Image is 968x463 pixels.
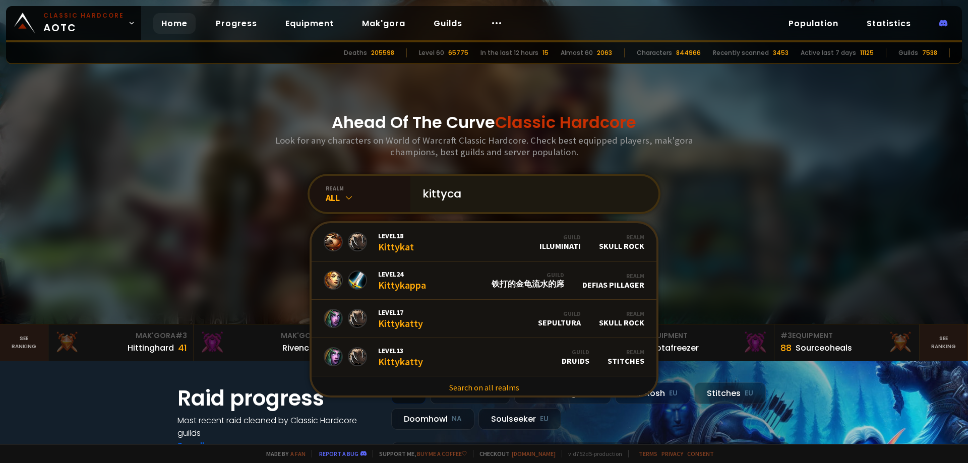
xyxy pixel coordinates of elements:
div: Soulseeker [478,408,561,430]
input: Search a character... [416,176,646,212]
div: realm [326,184,410,192]
div: Mak'Gora [54,330,187,341]
div: Defias Pillager [582,272,644,290]
small: EU [669,388,678,399]
div: Deaths [344,48,367,57]
div: Equipment [780,330,913,341]
a: Statistics [859,13,919,34]
div: Doomhowl [391,408,474,430]
a: Level13KittykattyGuildDruidsRealmStitches [312,338,656,376]
a: Classic HardcoreAOTC [6,6,141,40]
div: Guilds [898,48,918,57]
a: Progress [208,13,265,34]
div: Kittykatty [378,346,423,368]
div: Level 60 [419,48,444,57]
div: Nek'Rosh [615,382,690,404]
div: Skull Rock [599,233,644,251]
a: Report a bug [319,450,358,457]
a: Equipment [277,13,342,34]
span: Level 18 [378,231,414,240]
div: All [326,192,410,204]
div: Characters [637,48,672,57]
a: #2Equipment88Notafreezer [629,324,774,361]
div: Kittykat [378,231,414,253]
a: Level24KittykappaGuild铁打的金龟流水的席RealmDefias Pillager [312,261,656,300]
a: Guilds [426,13,470,34]
div: Guild [539,233,581,241]
div: Sourceoheals [796,342,852,354]
small: EU [540,414,549,424]
span: Checkout [473,450,556,457]
div: Rivench [282,342,314,354]
div: 11125 [860,48,874,57]
a: #3Equipment88Sourceoheals [774,324,920,361]
span: # 3 [780,330,792,341]
div: 41 [178,341,187,355]
a: Mak'gora [354,13,413,34]
h1: Ahead Of The Curve [332,110,636,135]
span: Classic Hardcore [495,111,636,134]
div: Guild [538,310,581,317]
span: Level 13 [378,346,423,355]
span: v. d752d5 - production [562,450,622,457]
div: Guild [562,348,589,356]
div: 205598 [371,48,394,57]
a: Consent [687,450,714,457]
div: Stitches [608,348,644,366]
div: Recently scanned [713,48,769,57]
div: Realm [599,310,644,317]
div: Guild [492,271,564,279]
span: Level 17 [378,308,423,317]
span: Made by [260,450,306,457]
div: Sepultura [538,310,581,327]
div: 3453 [773,48,789,57]
div: Realm [582,272,644,280]
span: # 3 [175,330,187,341]
div: Kittykatty [378,308,423,329]
div: 铁打的金龟流水的席 [492,271,564,290]
div: Active last 7 days [801,48,856,57]
a: Terms [639,450,657,457]
a: Mak'Gora#3Hittinghard41 [48,324,194,361]
div: 65775 [448,48,468,57]
h4: Most recent raid cleaned by Classic Hardcore guilds [177,414,379,439]
a: Privacy [661,450,683,457]
div: Druids [562,348,589,366]
div: Realm [599,233,644,241]
a: [DOMAIN_NAME] [512,450,556,457]
div: Mak'Gora [200,330,332,341]
div: 15 [542,48,549,57]
small: Classic Hardcore [43,11,124,20]
div: 844966 [676,48,701,57]
h1: Raid progress [177,382,379,414]
a: Mak'Gora#2Rivench100 [194,324,339,361]
div: 2063 [597,48,612,57]
a: Level18KittykatGuildIlluminatiRealmSkull Rock [312,223,656,261]
a: a fan [290,450,306,457]
div: Hittinghard [128,342,174,354]
a: Population [780,13,846,34]
div: Illuminati [539,233,581,251]
span: AOTC [43,11,124,35]
a: Home [153,13,196,34]
div: Kittykappa [378,270,426,291]
div: Realm [608,348,644,356]
span: Level 24 [378,270,426,279]
a: See all progress [177,440,243,451]
a: Buy me a coffee [417,450,467,457]
div: Notafreezer [650,342,699,354]
small: EU [745,388,753,399]
div: 7538 [922,48,937,57]
div: In the last 12 hours [480,48,538,57]
div: 88 [780,341,792,355]
div: Stitches [694,382,766,404]
div: Almost 60 [561,48,593,57]
a: Level17KittykattyGuildSepulturaRealmSkull Rock [312,300,656,338]
a: Seeranking [920,324,968,361]
span: Support me, [373,450,467,457]
h3: Look for any characters on World of Warcraft Classic Hardcore. Check best equipped players, mak'g... [271,135,697,158]
div: Skull Rock [599,310,644,327]
small: NA [452,414,462,424]
a: Search on all realms [312,376,656,399]
div: Equipment [635,330,768,341]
